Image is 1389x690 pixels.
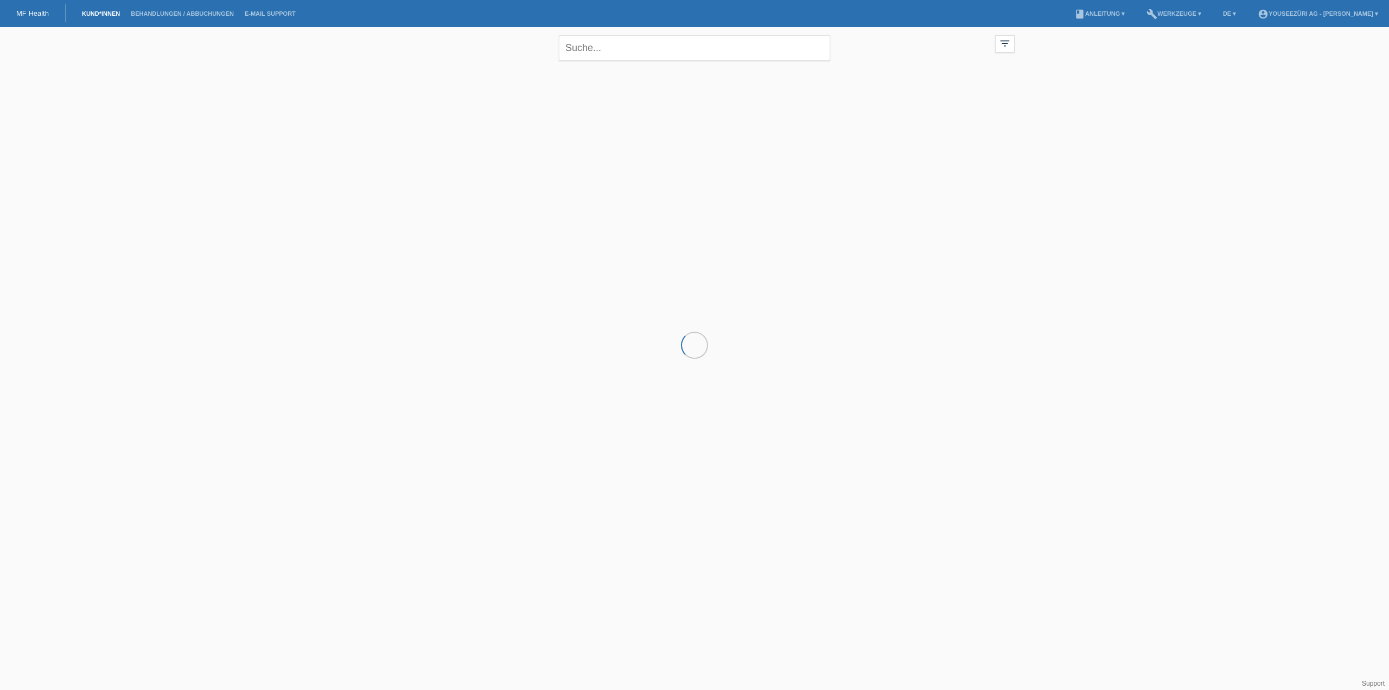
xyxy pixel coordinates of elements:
[16,9,49,17] a: MF Health
[1218,10,1241,17] a: DE ▾
[1146,9,1157,20] i: build
[77,10,125,17] a: Kund*innen
[1252,10,1384,17] a: account_circleYOUSEEZüRi AG - [PERSON_NAME] ▾
[125,10,239,17] a: Behandlungen / Abbuchungen
[999,37,1011,49] i: filter_list
[1074,9,1085,20] i: book
[559,35,830,61] input: Suche...
[1362,680,1385,687] a: Support
[1141,10,1207,17] a: buildWerkzeuge ▾
[1069,10,1130,17] a: bookAnleitung ▾
[239,10,301,17] a: E-Mail Support
[1258,9,1269,20] i: account_circle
